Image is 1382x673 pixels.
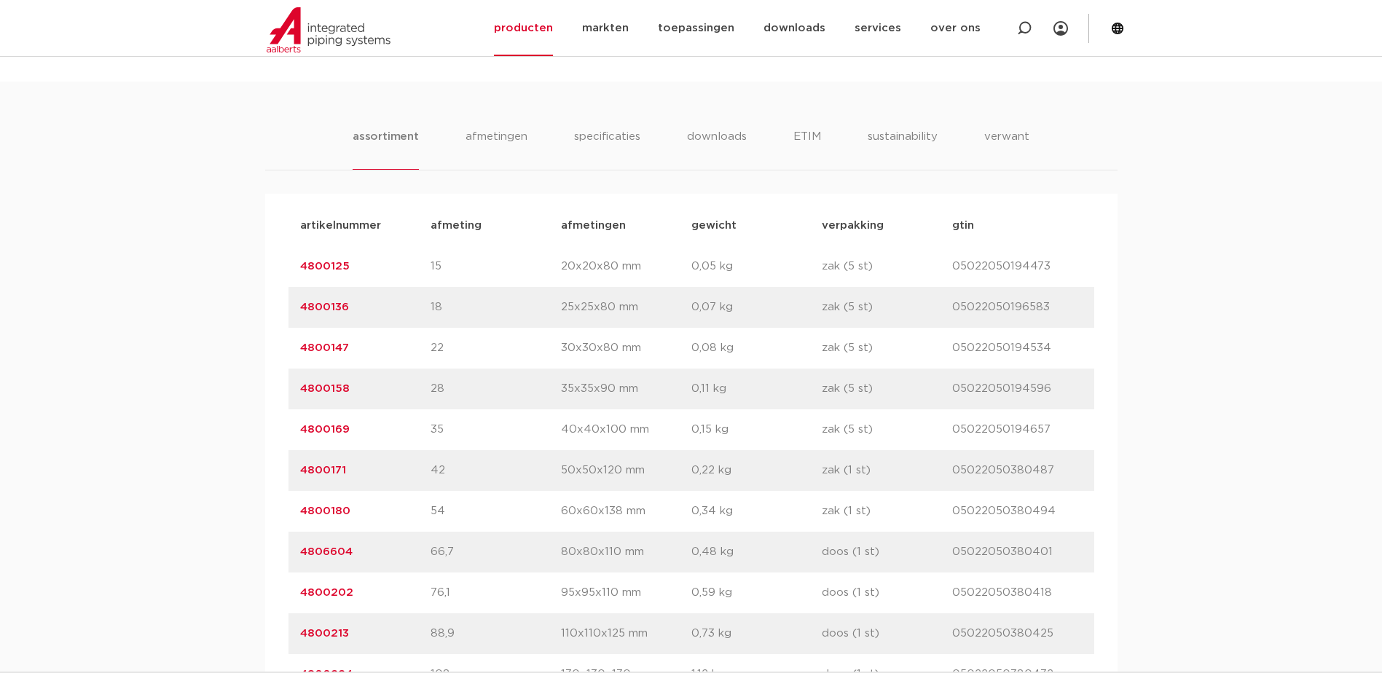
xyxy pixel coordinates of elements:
[822,543,952,561] p: doos (1 st)
[561,543,691,561] p: 80x80x110 mm
[952,258,1083,275] p: 05022050194473
[822,421,952,438] p: zak (5 st)
[822,584,952,602] p: doos (1 st)
[952,217,1083,235] p: gtin
[868,128,938,170] li: sustainability
[561,584,691,602] p: 95x95x110 mm
[300,302,349,312] a: 4800136
[431,503,561,520] p: 54
[561,299,691,316] p: 25x25x80 mm
[431,421,561,438] p: 35
[353,128,419,170] li: assortiment
[952,503,1083,520] p: 05022050380494
[431,339,561,357] p: 22
[691,380,822,398] p: 0,11 kg
[952,543,1083,561] p: 05022050380401
[300,342,349,353] a: 4800147
[300,424,350,435] a: 4800169
[300,465,346,476] a: 4800171
[300,383,350,394] a: 4800158
[691,584,822,602] p: 0,59 kg
[952,299,1083,316] p: 05022050196583
[300,261,350,272] a: 4800125
[952,462,1083,479] p: 05022050380487
[822,380,952,398] p: zak (5 st)
[431,543,561,561] p: 66,7
[822,258,952,275] p: zak (5 st)
[431,625,561,642] p: 88,9
[300,546,353,557] a: 4806604
[466,128,527,170] li: afmetingen
[822,339,952,357] p: zak (5 st)
[561,421,691,438] p: 40x40x100 mm
[431,258,561,275] p: 15
[952,421,1083,438] p: 05022050194657
[691,421,822,438] p: 0,15 kg
[431,380,561,398] p: 28
[431,217,561,235] p: afmeting
[300,505,350,516] a: 4800180
[300,628,349,639] a: 4800213
[561,217,691,235] p: afmetingen
[822,503,952,520] p: zak (1 st)
[822,462,952,479] p: zak (1 st)
[984,128,1029,170] li: verwant
[952,380,1083,398] p: 05022050194596
[691,503,822,520] p: 0,34 kg
[822,217,952,235] p: verpakking
[691,217,822,235] p: gewicht
[561,339,691,357] p: 30x30x80 mm
[561,503,691,520] p: 60x60x138 mm
[822,625,952,642] p: doos (1 st)
[691,543,822,561] p: 0,48 kg
[952,625,1083,642] p: 05022050380425
[561,462,691,479] p: 50x50x120 mm
[691,625,822,642] p: 0,73 kg
[952,584,1083,602] p: 05022050380418
[431,584,561,602] p: 76,1
[691,462,822,479] p: 0,22 kg
[561,380,691,398] p: 35x35x90 mm
[431,299,561,316] p: 18
[300,587,353,598] a: 4800202
[431,462,561,479] p: 42
[952,339,1083,357] p: 05022050194534
[574,128,640,170] li: specificaties
[300,217,431,235] p: artikelnummer
[793,128,821,170] li: ETIM
[561,625,691,642] p: 110x110x125 mm
[687,128,747,170] li: downloads
[691,299,822,316] p: 0,07 kg
[822,299,952,316] p: zak (5 st)
[561,258,691,275] p: 20x20x80 mm
[691,339,822,357] p: 0,08 kg
[691,258,822,275] p: 0,05 kg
